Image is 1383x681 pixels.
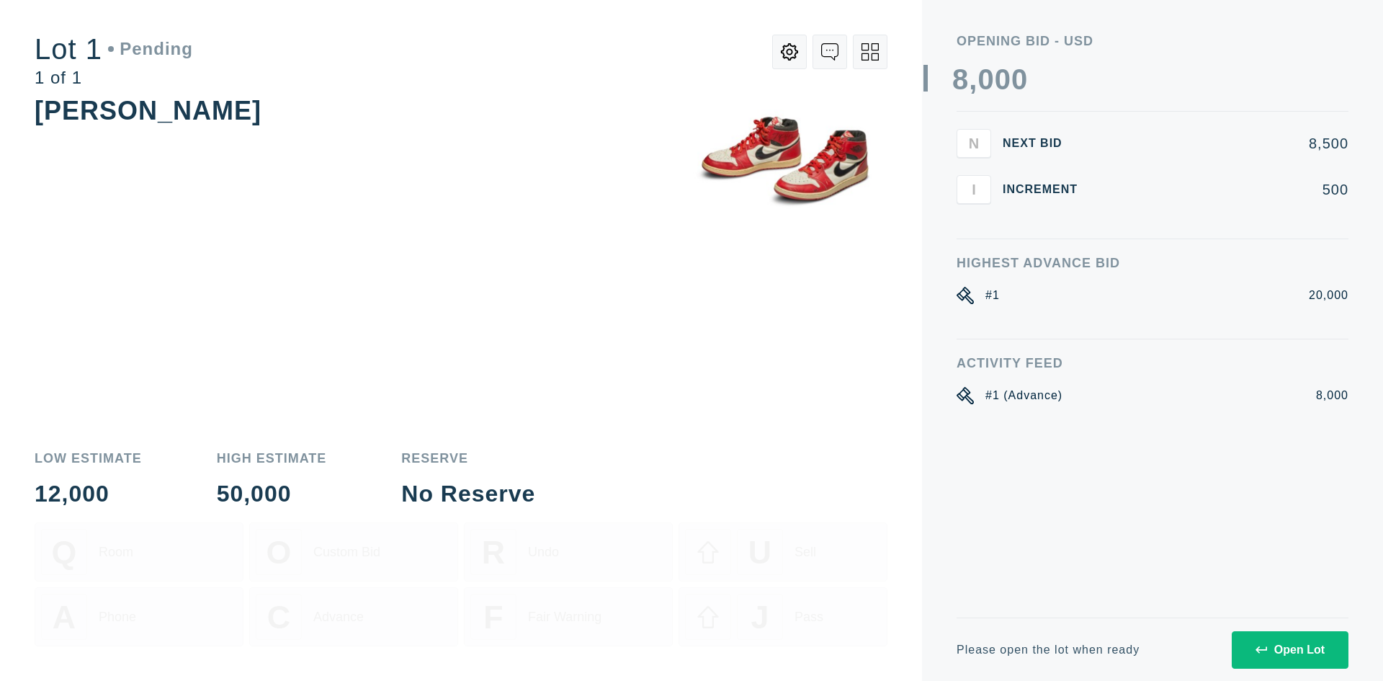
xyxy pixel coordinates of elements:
[1011,65,1028,94] div: 0
[957,257,1348,270] div: Highest Advance Bid
[217,482,327,505] div: 50,000
[957,357,1348,370] div: Activity Feed
[985,387,1062,404] div: #1 (Advance)
[957,35,1348,48] div: Opening bid - USD
[957,644,1140,656] div: Please open the lot when ready
[1003,184,1089,195] div: Increment
[972,181,976,197] span: I
[1003,138,1089,149] div: Next Bid
[35,482,142,505] div: 12,000
[35,452,142,465] div: Low Estimate
[995,65,1011,94] div: 0
[957,129,991,158] button: N
[401,482,535,505] div: No Reserve
[401,452,535,465] div: Reserve
[1256,644,1325,656] div: Open Lot
[108,40,193,58] div: Pending
[969,135,979,151] span: N
[35,35,193,63] div: Lot 1
[957,175,991,204] button: I
[217,452,327,465] div: High Estimate
[1232,631,1348,669] button: Open Lot
[1316,387,1348,404] div: 8,000
[1101,136,1348,151] div: 8,500
[952,65,969,94] div: 8
[1101,182,1348,197] div: 500
[969,65,977,353] div: ,
[35,96,261,125] div: [PERSON_NAME]
[985,287,1000,304] div: #1
[977,65,994,94] div: 0
[1309,287,1348,304] div: 20,000
[35,69,193,86] div: 1 of 1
